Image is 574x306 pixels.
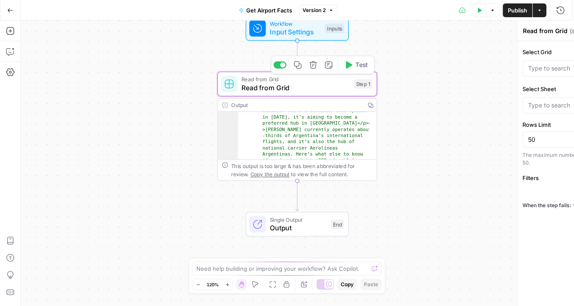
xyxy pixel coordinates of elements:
[340,58,372,71] button: Test
[270,27,321,37] span: Input Settings
[270,215,327,223] span: Single Output
[270,19,321,28] span: Workflow
[354,80,372,89] div: Step 1
[331,220,344,229] div: End
[299,5,338,16] button: Version 2
[341,281,354,288] span: Copy
[241,75,350,83] span: Read from Grid
[217,212,377,237] div: Single OutputOutputEnd
[250,171,290,177] span: Copy the output
[296,181,299,211] g: Edge from step_1 to end
[217,16,377,41] div: WorkflowInput SettingsInputs
[234,3,297,17] button: Get Airport Facts
[523,27,568,35] textarea: Read from Grid
[241,83,350,93] span: Read from Grid
[325,24,344,33] div: Inputs
[303,6,326,14] span: Version 2
[246,6,292,15] span: Get Airport Facts
[503,3,533,17] button: Publish
[364,281,378,288] span: Paste
[508,6,528,15] span: Publish
[217,72,377,181] div: Read from GridRead from GridStep 1TestOutput state-of-the-art terminal that opened in [DATE], it’...
[356,60,368,70] span: Test
[360,279,382,290] button: Paste
[231,162,372,178] div: This output is too large & has been abbreviated for review. to view the full content.
[270,223,327,233] span: Output
[207,281,219,288] span: 120%
[337,279,357,290] button: Copy
[231,101,361,109] div: Output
